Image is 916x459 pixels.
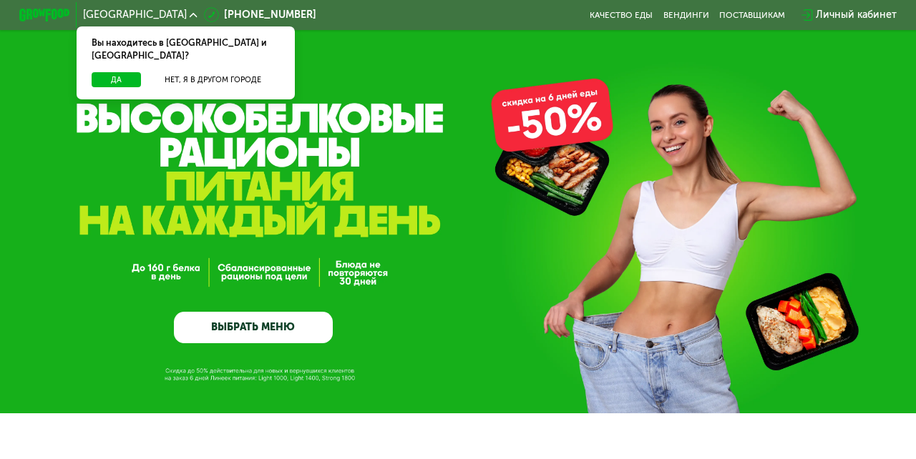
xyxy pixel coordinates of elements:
a: ВЫБРАТЬ МЕНЮ [174,312,332,343]
a: Качество еды [590,10,653,20]
a: [PHONE_NUMBER] [204,7,316,22]
a: Вендинги [663,10,709,20]
div: Личный кабинет [816,7,897,22]
span: [GEOGRAPHIC_DATA] [83,10,187,20]
div: Вы находитесь в [GEOGRAPHIC_DATA] и [GEOGRAPHIC_DATA]? [77,26,296,72]
div: поставщикам [719,10,785,20]
button: Да [92,72,141,88]
button: Нет, я в другом городе [146,72,280,88]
